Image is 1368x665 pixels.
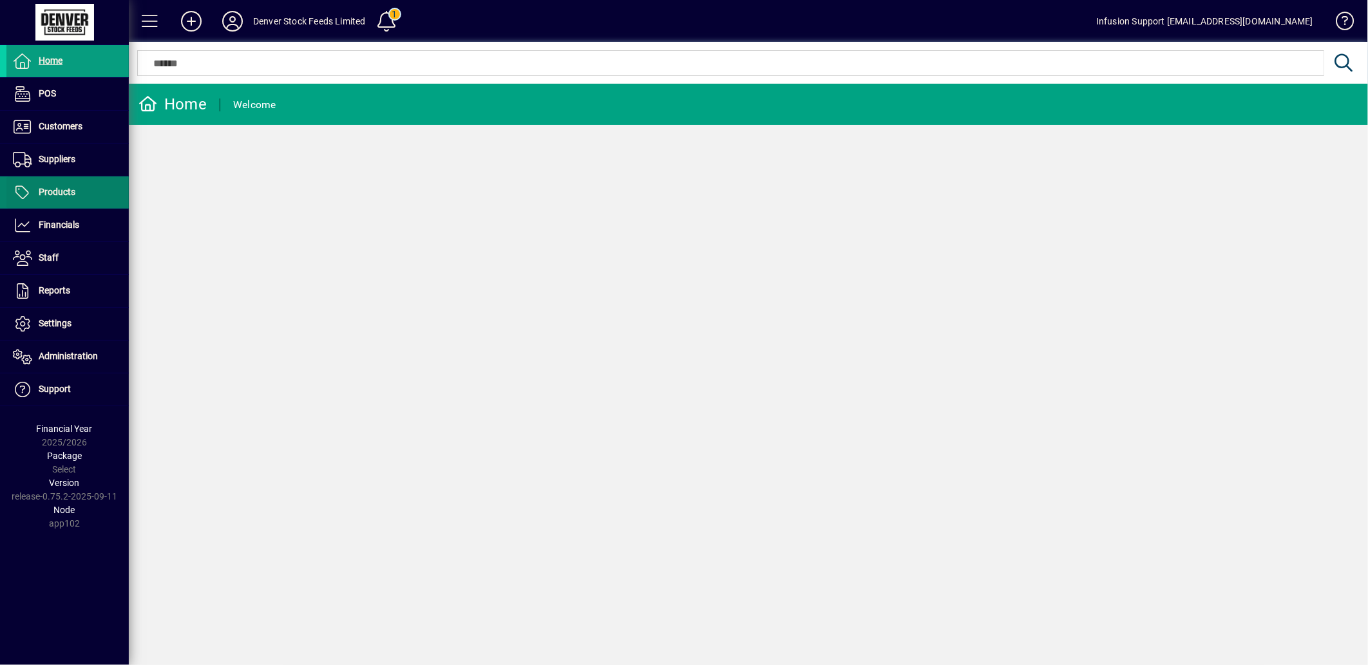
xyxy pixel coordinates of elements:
[6,78,129,110] a: POS
[39,384,71,394] span: Support
[39,88,56,98] span: POS
[54,505,75,515] span: Node
[39,285,70,295] span: Reports
[50,478,80,488] span: Version
[6,373,129,406] a: Support
[138,94,207,115] div: Home
[6,275,129,307] a: Reports
[6,242,129,274] a: Staff
[6,144,129,176] a: Suppliers
[39,252,59,263] span: Staff
[6,209,129,241] a: Financials
[39,351,98,361] span: Administration
[39,187,75,197] span: Products
[39,220,79,230] span: Financials
[47,451,82,461] span: Package
[253,11,366,32] div: Denver Stock Feeds Limited
[6,308,129,340] a: Settings
[39,121,82,131] span: Customers
[233,95,276,115] div: Welcome
[37,424,93,434] span: Financial Year
[39,55,62,66] span: Home
[1096,11,1313,32] div: Infusion Support [EMAIL_ADDRESS][DOMAIN_NAME]
[171,10,212,33] button: Add
[212,10,253,33] button: Profile
[6,176,129,209] a: Products
[1326,3,1352,44] a: Knowledge Base
[39,318,71,328] span: Settings
[6,341,129,373] a: Administration
[39,154,75,164] span: Suppliers
[6,111,129,143] a: Customers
